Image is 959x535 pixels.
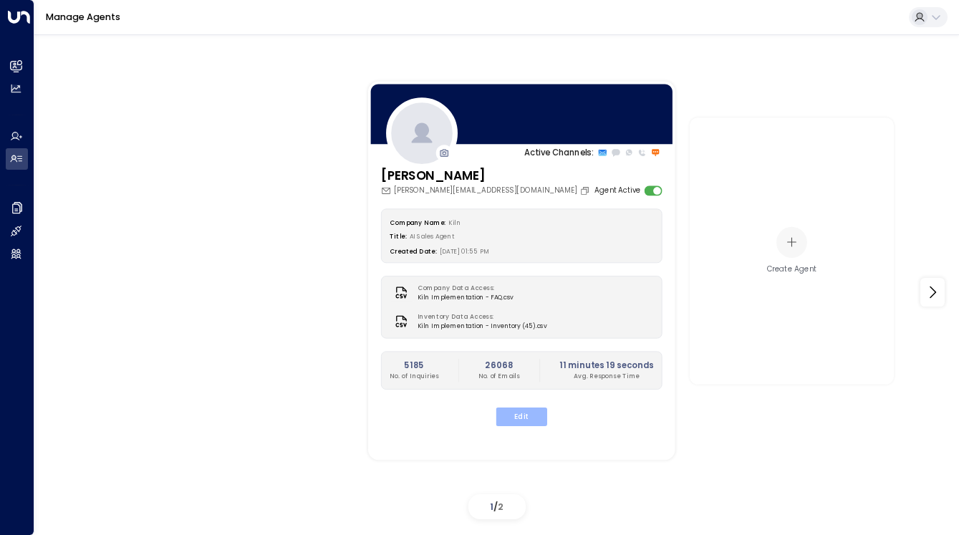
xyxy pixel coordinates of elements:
[381,167,592,185] h3: [PERSON_NAME]
[448,218,461,227] span: Kiln
[559,372,653,381] p: Avg. Response Time
[418,322,546,331] span: Kiln Implementation - Inventory (45).csv
[478,359,520,371] h2: 26068
[46,11,120,23] a: Manage Agents
[498,501,503,513] span: 2
[390,232,406,241] label: Title:
[490,501,493,513] span: 1
[594,185,640,196] label: Agent Active
[390,218,445,227] label: Company Name:
[524,146,593,158] p: Active Channels:
[418,284,509,293] label: Company Data Access:
[410,232,454,241] span: AI Sales Agent
[418,293,514,302] span: Kiln Implementation - FAQ.csv
[440,246,490,255] span: [DATE] 01:55 PM
[390,372,438,381] p: No. of Inquiries
[559,359,653,371] h2: 11 minutes 19 seconds
[381,185,592,196] div: [PERSON_NAME][EMAIL_ADDRESS][DOMAIN_NAME]
[468,494,526,519] div: /
[766,264,816,275] div: Create Agent
[390,246,436,255] label: Created Date:
[579,185,592,196] button: Copy
[496,408,547,426] button: Edit
[478,372,520,381] p: No. of Emails
[390,359,438,371] h2: 5185
[418,312,541,322] label: Inventory Data Access:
